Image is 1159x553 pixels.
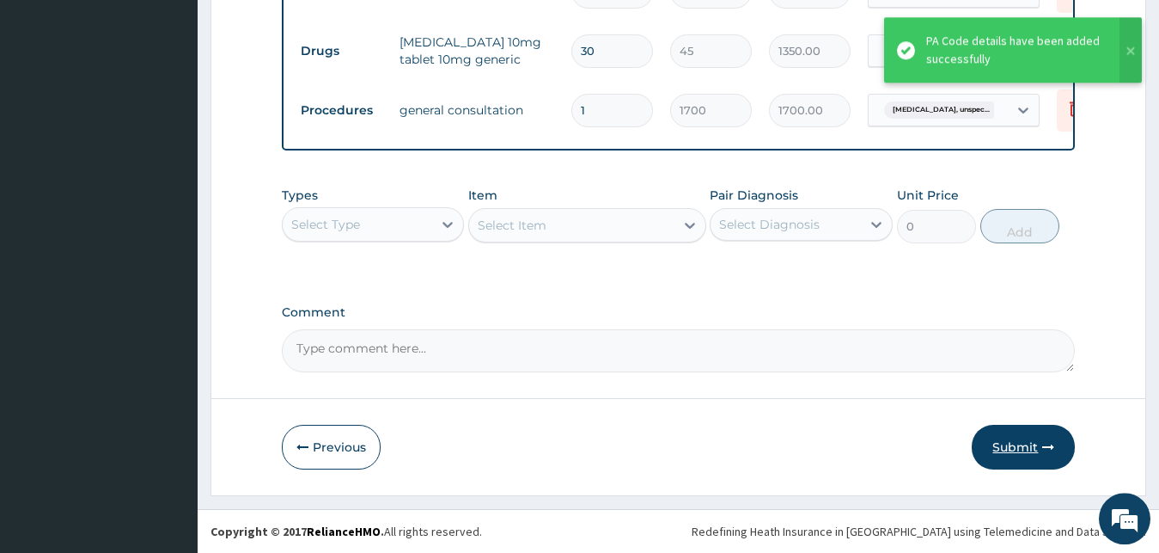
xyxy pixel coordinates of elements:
label: Pair Diagnosis [710,187,798,204]
span: [MEDICAL_DATA], unspec... [884,101,998,119]
div: Select Diagnosis [719,216,820,233]
label: Types [282,188,318,203]
div: Minimize live chat window [282,9,323,50]
strong: Copyright © 2017 . [210,524,384,539]
footer: All rights reserved. [198,509,1159,553]
td: [MEDICAL_DATA] 10mg tablet 10mg generic [391,25,563,77]
button: Add [980,209,1059,243]
td: Drugs [292,35,391,67]
textarea: Type your message and hit 'Enter' [9,370,327,430]
label: Unit Price [897,187,959,204]
button: Previous [282,425,381,470]
div: PA Code details have been added successfully [926,32,1103,68]
div: Chat with us now [89,96,289,119]
label: Item [468,187,497,204]
td: Procedures [292,95,391,126]
div: Select Type [291,216,360,233]
div: Redefining Heath Insurance in [GEOGRAPHIC_DATA] using Telemedicine and Data Science! [692,523,1146,540]
button: Submit [972,425,1075,470]
label: Comment [282,305,1076,320]
a: RelianceHMO [307,524,381,539]
img: d_794563401_company_1708531726252_794563401 [32,86,70,129]
span: We're online! [100,167,237,341]
td: general consultation [391,93,563,127]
